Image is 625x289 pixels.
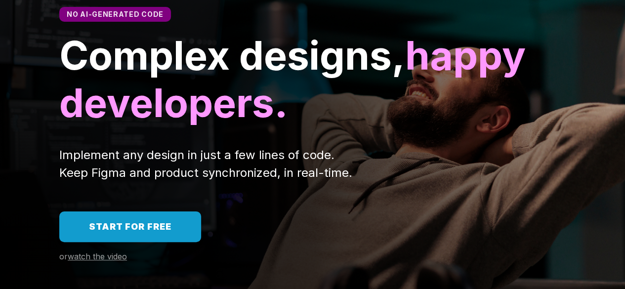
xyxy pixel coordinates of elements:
[59,252,127,261] a: orwatch the video
[59,148,352,180] span: Implement any design in just a few lines of code. Keep Figma and product synchronized, in real-time.
[68,251,127,261] span: watch the video
[67,10,164,18] span: No AI-generated code
[59,31,405,79] span: Complex designs,
[89,221,171,232] span: Start for free
[59,251,68,261] span: or
[59,211,201,242] a: Start for free
[59,31,535,126] span: happy developers.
